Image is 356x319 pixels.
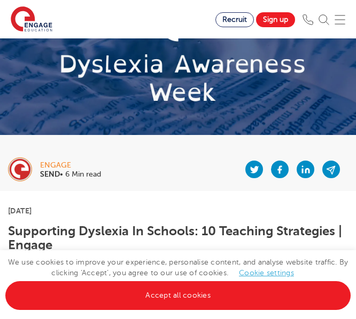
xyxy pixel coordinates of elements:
img: Search [319,14,329,25]
span: We use cookies to improve your experience, personalise content, and analyse website traffic. By c... [5,258,351,299]
img: Mobile Menu [335,14,345,25]
p: [DATE] [8,207,348,214]
a: Accept all cookies [5,281,351,310]
a: Recruit [215,12,254,27]
p: • 6 Min read [40,171,101,178]
a: Cookie settings [239,269,294,277]
img: Phone [303,14,313,25]
div: engage [40,162,101,169]
span: Recruit [222,15,247,23]
h1: Supporting Dyslexia In Schools: 10 Teaching Strategies | Engage [8,224,348,252]
img: Engage Education [11,6,52,33]
b: SEND [40,170,60,178]
a: Sign up [256,12,295,27]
